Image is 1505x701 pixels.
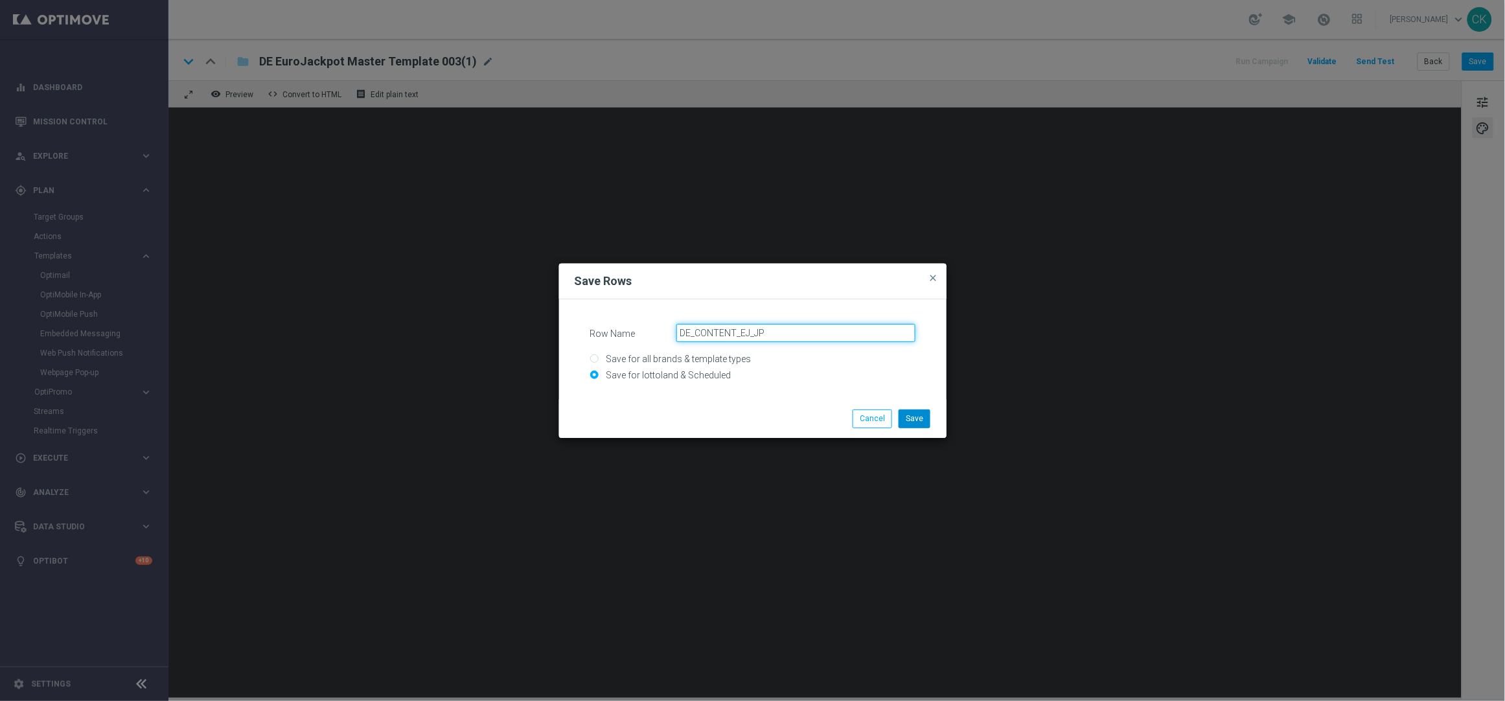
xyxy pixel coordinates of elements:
button: Cancel [853,409,892,428]
label: Row Name [580,324,667,339]
label: Save for all brands & template types [603,353,752,365]
button: Save [899,409,930,428]
span: close [928,273,939,283]
h2: Save Rows [575,273,632,289]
